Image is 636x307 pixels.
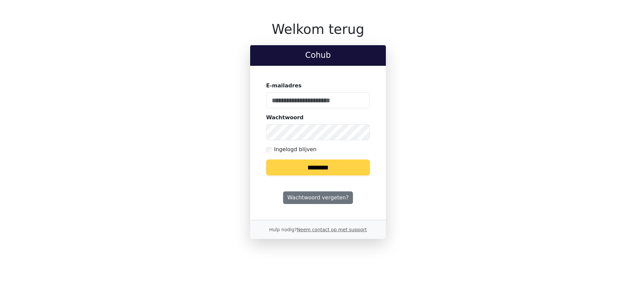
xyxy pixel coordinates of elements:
small: Hulp nodig? [269,227,367,232]
label: Ingelogd blijven [274,146,316,153]
a: Wachtwoord vergeten? [283,191,353,204]
a: Neem contact op met support [297,227,367,232]
label: Wachtwoord [266,114,304,122]
h2: Cohub [255,51,381,60]
label: E-mailadres [266,82,302,90]
h1: Welkom terug [250,21,386,37]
